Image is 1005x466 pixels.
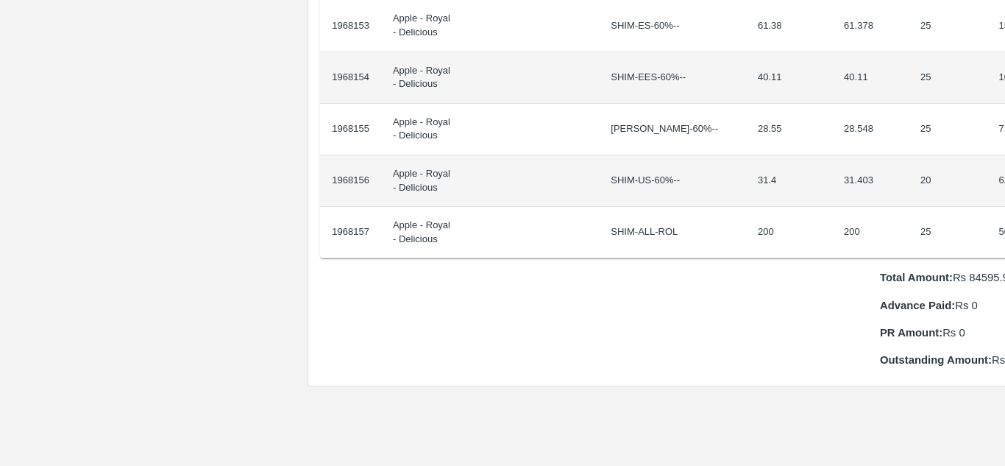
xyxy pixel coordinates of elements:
[909,207,987,258] td: 25
[880,354,992,366] b: Outstanding Amount:
[599,207,746,258] td: SHIM-ALL-ROL
[599,155,746,207] td: SHIM-US-60%--
[599,52,746,104] td: SHIM-EES-60%--
[381,52,465,104] td: Apple - Royal - Delicious
[909,52,987,104] td: 25
[381,104,465,155] td: Apple - Royal - Delicious
[832,52,909,104] td: 40.11
[320,104,381,155] td: 1968155
[320,155,381,207] td: 1968156
[832,207,909,258] td: 200
[381,155,465,207] td: Apple - Royal - Delicious
[909,155,987,207] td: 20
[320,207,381,258] td: 1968157
[746,52,832,104] td: 40.11
[880,327,942,339] b: PR Amount:
[909,104,987,155] td: 25
[381,207,465,258] td: Apple - Royal - Delicious
[746,207,832,258] td: 200
[599,104,746,155] td: [PERSON_NAME]-60%--
[320,52,381,104] td: 1968154
[746,155,832,207] td: 31.4
[880,272,953,283] b: Total Amount:
[832,155,909,207] td: 31.403
[832,104,909,155] td: 28.548
[746,104,832,155] td: 28.55
[880,300,955,311] b: Advance Paid:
